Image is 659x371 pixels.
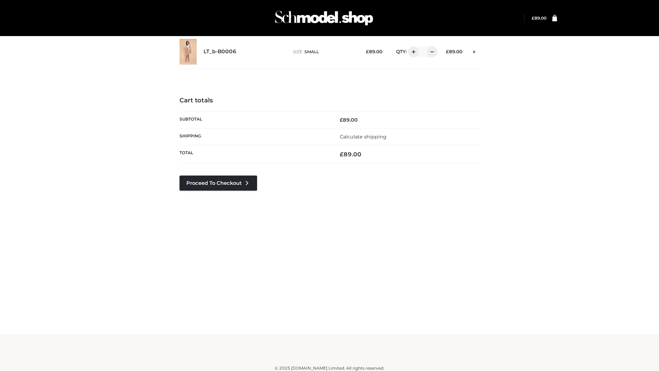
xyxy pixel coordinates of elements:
th: Shipping [180,128,329,145]
bdi: 89.00 [532,15,546,21]
span: £ [340,151,344,158]
span: £ [446,49,449,54]
bdi: 89.00 [366,49,382,54]
div: QTY: [389,46,435,57]
span: £ [340,117,343,123]
span: £ [366,49,369,54]
bdi: 89.00 [340,151,361,158]
a: LT_b-B0006 [204,48,236,55]
bdi: 89.00 [446,49,462,54]
th: Subtotal [180,111,329,128]
th: Total [180,145,329,164]
a: Calculate shipping [340,134,386,140]
span: SMALL [304,49,319,54]
h4: Cart totals [180,97,479,104]
span: £ [532,15,534,21]
p: size : [293,49,355,55]
a: Remove this item [469,46,479,55]
img: Schmodel Admin 964 [273,4,375,32]
a: £89.00 [532,15,546,21]
bdi: 89.00 [340,117,358,123]
a: Proceed to Checkout [180,176,257,191]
